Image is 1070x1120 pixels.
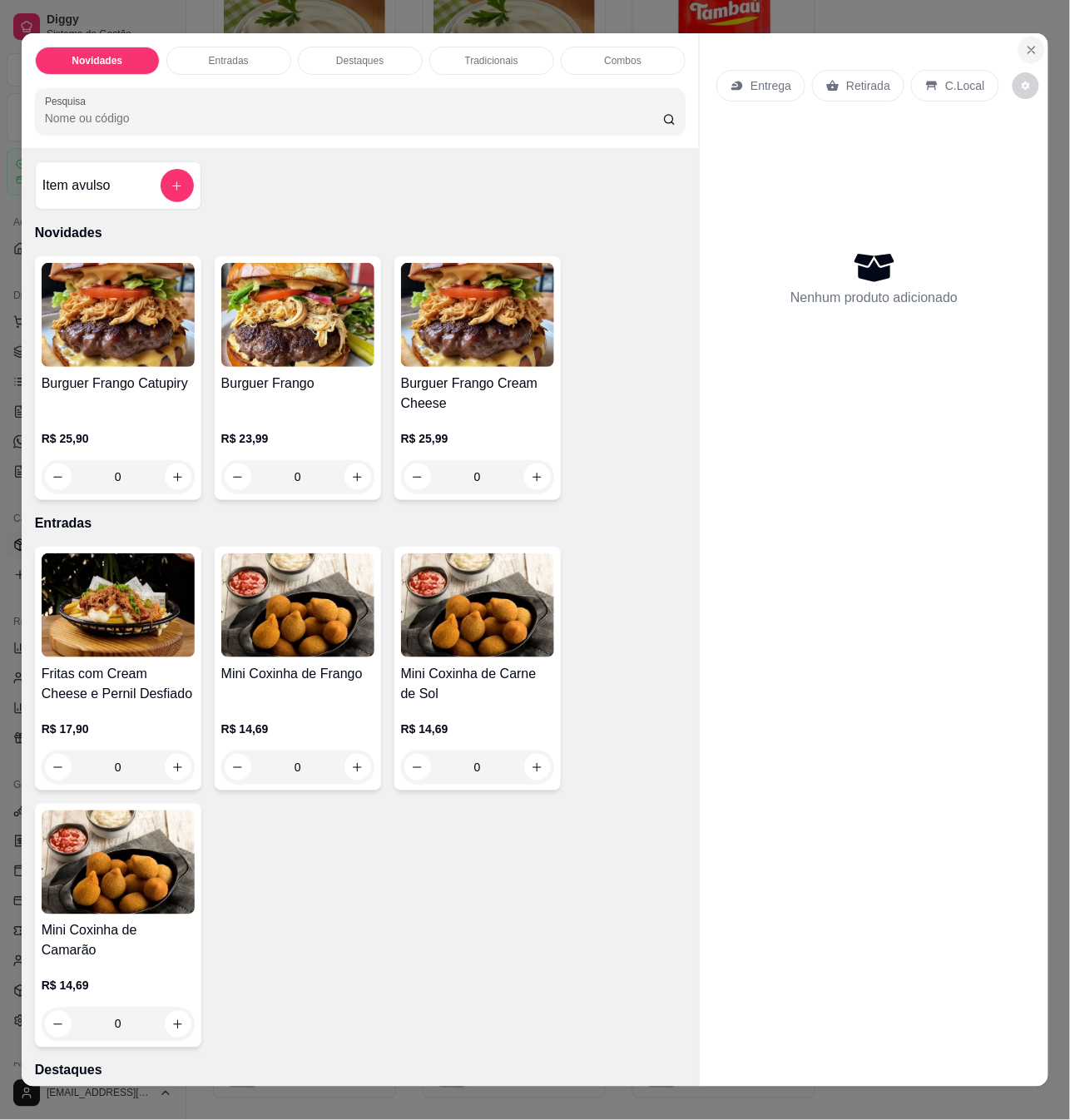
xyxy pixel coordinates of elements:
label: Pesquisa [45,94,92,108]
h4: Burguer Frango Catupiry [42,374,195,394]
p: R$ 17,90 [42,721,195,737]
h4: Mini Coxinha de Carne de Sol [401,664,554,704]
p: Combos [604,54,642,67]
button: increase-product-quantity [165,1011,191,1038]
p: Entrega [750,77,791,94]
input: Pesquisa [45,110,663,126]
p: R$ 14,69 [42,978,195,994]
img: product-image [401,553,554,657]
h4: Burguer Frango Cream Cheese [401,374,554,414]
p: Entradas [209,54,249,67]
button: Close [1018,37,1045,63]
button: decrease-product-quantity [225,754,251,781]
h4: Fritas com Cream Cheese e Pernil Desfiado [42,664,195,704]
h4: Mini Coxinha de Frango [221,664,374,684]
img: product-image [221,263,374,367]
p: Novidades [35,223,686,243]
p: Entradas [35,513,686,533]
p: Nenhum produto adicionado [790,288,958,308]
p: R$ 14,69 [221,721,374,737]
img: product-image [42,810,195,914]
img: product-image [221,553,374,657]
h4: Item avulso [42,176,111,196]
p: Retirada [846,77,890,94]
button: decrease-product-quantity [45,754,72,781]
h4: Mini Coxinha de Camarão [42,921,195,961]
img: product-image [42,263,195,367]
p: C.Local [945,77,984,94]
img: product-image [42,553,195,657]
p: R$ 25,99 [401,430,554,447]
p: Tradicionais [465,54,518,67]
button: decrease-product-quantity [404,754,431,781]
p: R$ 14,69 [401,721,554,737]
img: product-image [401,263,554,367]
h4: Burguer Frango [221,374,374,394]
p: R$ 23,99 [221,430,374,447]
button: decrease-product-quantity [45,1011,72,1038]
p: Destaques [336,54,384,67]
p: R$ 25,90 [42,430,195,447]
button: decrease-product-quantity [1013,72,1039,99]
button: add-separate-item [161,169,194,202]
button: increase-product-quantity [524,754,551,781]
p: Destaques [35,1061,686,1081]
button: increase-product-quantity [344,754,371,781]
p: Novidades [72,54,122,67]
button: increase-product-quantity [165,754,191,781]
